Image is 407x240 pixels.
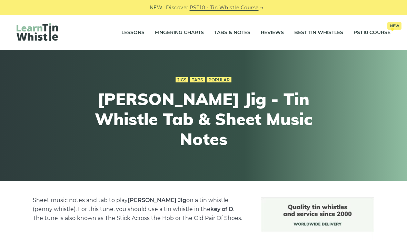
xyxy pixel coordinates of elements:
a: Lessons [121,24,145,41]
a: Best Tin Whistles [294,24,343,41]
a: Fingering Charts [155,24,204,41]
strong: [PERSON_NAME] Jig [128,197,186,203]
p: Sheet music notes and tab to play on a tin whistle (penny whistle). For this tune, you should use... [33,196,244,223]
a: Reviews [261,24,284,41]
a: Tabs [190,77,205,83]
a: Tabs & Notes [214,24,250,41]
img: LearnTinWhistle.com [17,23,58,41]
strong: key of D [210,206,233,212]
a: Jigs [176,77,188,83]
span: New [387,22,401,30]
h1: [PERSON_NAME] Jig - Tin Whistle Tab & Sheet Music Notes [77,89,330,149]
a: PST10 CourseNew [354,24,390,41]
a: Popular [207,77,231,83]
